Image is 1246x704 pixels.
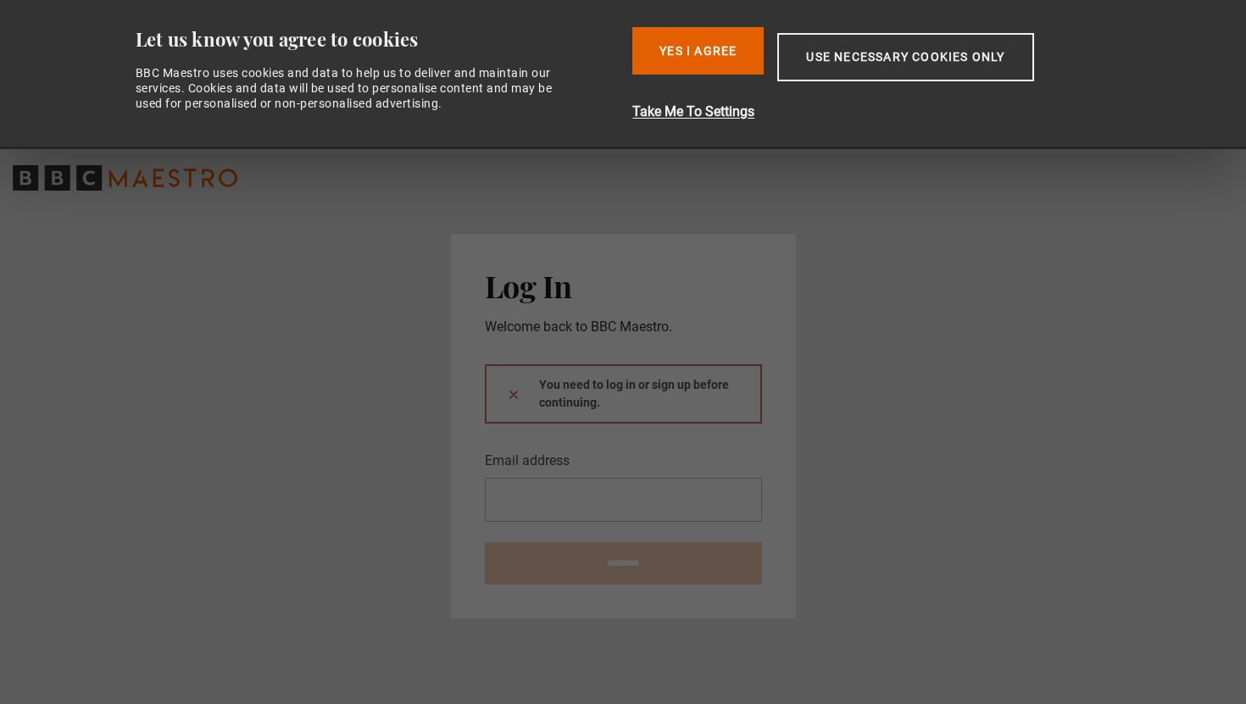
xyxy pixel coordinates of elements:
p: Welcome back to BBC Maestro. [485,317,762,337]
svg: BBC Maestro [13,165,237,191]
button: Use necessary cookies only [777,33,1033,81]
button: Take Me To Settings [632,102,1123,122]
label: Email address [485,451,570,471]
div: Let us know you agree to cookies [136,27,620,52]
h2: Log In [485,268,762,303]
button: Yes I Agree [632,27,764,75]
div: BBC Maestro uses cookies and data to help us to deliver and maintain our services. Cookies and da... [136,65,571,112]
div: You need to log in or sign up before continuing. [485,364,762,424]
